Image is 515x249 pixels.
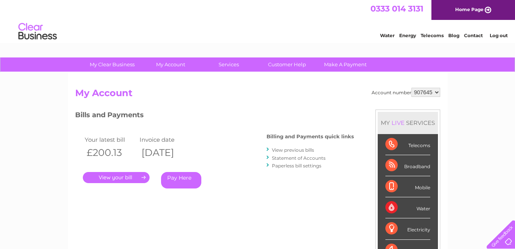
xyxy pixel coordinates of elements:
a: Telecoms [421,33,444,38]
h2: My Account [75,88,440,102]
div: Account number [372,88,440,97]
a: 0333 014 3131 [370,4,423,13]
h4: Billing and Payments quick links [267,134,354,139]
a: My Clear Business [81,57,144,72]
a: Services [197,57,260,72]
a: Pay Here [161,172,201,188]
a: . [83,172,150,183]
div: LIVE [390,119,406,126]
a: Statement of Accounts [272,155,326,161]
a: Log out [490,33,508,38]
div: Mobile [385,176,430,197]
div: Electricity [385,218,430,239]
th: £200.13 [83,145,138,161]
a: Contact [464,33,483,38]
div: Broadband [385,155,430,176]
a: View previous bills [272,147,314,153]
div: Water [385,197,430,218]
td: Your latest bill [83,134,138,145]
a: My Account [139,57,202,72]
a: Water [380,33,395,38]
a: Customer Help [255,57,319,72]
a: Paperless bill settings [272,163,321,169]
div: MY SERVICES [378,112,438,134]
a: Blog [448,33,459,38]
a: Energy [399,33,416,38]
td: Invoice date [138,134,193,145]
h3: Bills and Payments [75,110,354,123]
img: logo.png [18,20,57,43]
div: Telecoms [385,134,430,155]
div: Clear Business is a trading name of Verastar Limited (registered in [GEOGRAPHIC_DATA] No. 3667643... [77,4,439,37]
th: [DATE] [138,145,193,161]
a: Make A Payment [314,57,377,72]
